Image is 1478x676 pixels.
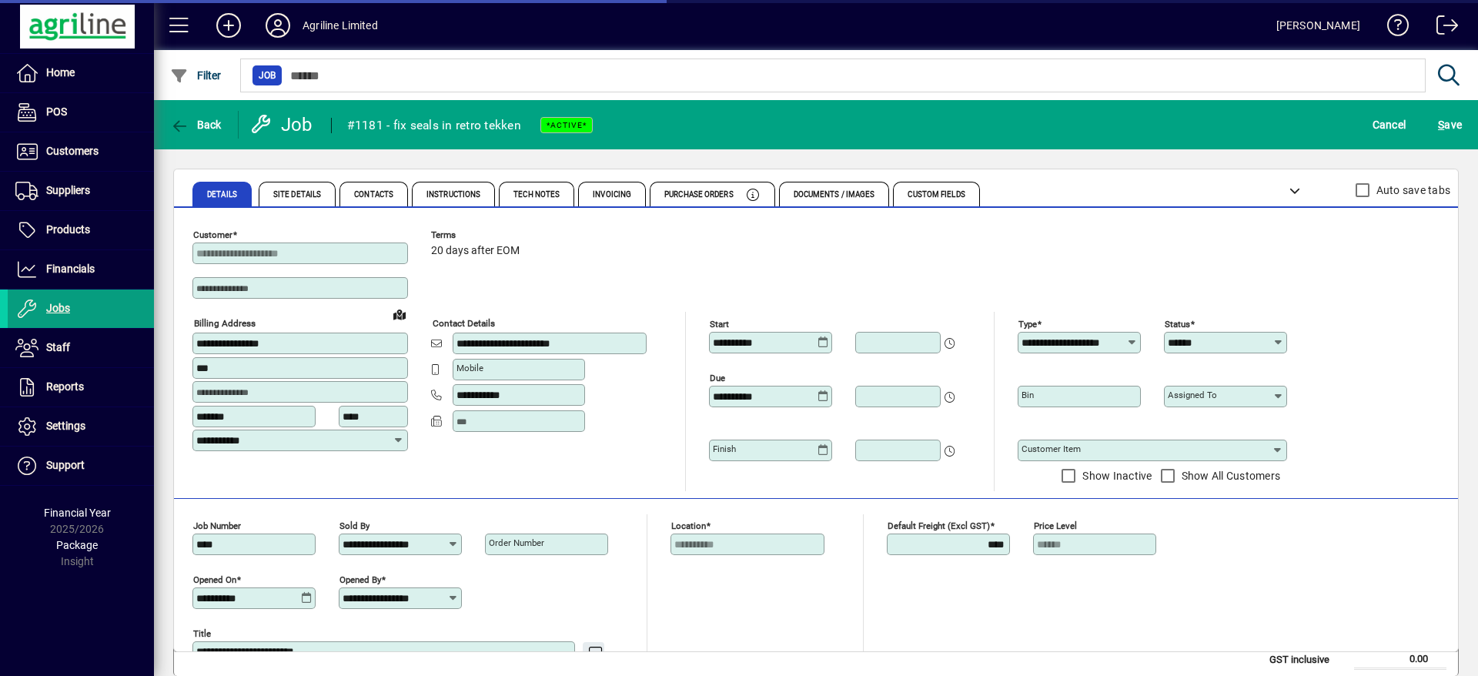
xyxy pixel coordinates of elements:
label: Show Inactive [1079,468,1152,484]
mat-label: Bin [1022,390,1034,400]
mat-label: Customer [193,229,232,240]
button: Cancel [1369,111,1410,139]
span: Job [259,68,276,83]
a: Staff [8,329,154,367]
mat-label: Opened by [339,574,381,585]
mat-label: Order number [489,537,544,548]
span: Contacts [354,191,393,199]
span: Purchase Orders [664,191,734,199]
mat-label: Assigned to [1168,390,1217,400]
app-page-header-button: Back [154,111,239,139]
mat-label: Customer Item [1022,443,1081,454]
mat-label: Default Freight (excl GST) [888,520,990,531]
span: Details [207,191,237,199]
mat-label: Price Level [1034,520,1077,531]
span: Package [56,539,98,551]
div: Job [250,112,316,137]
span: Jobs [46,302,70,314]
div: Agriline Limited [303,13,378,38]
mat-label: Title [193,628,211,639]
span: S [1438,119,1444,131]
span: Customers [46,145,99,157]
a: Knowledge Base [1376,3,1409,53]
mat-label: Job number [193,520,241,531]
span: Tech Notes [513,191,560,199]
a: Customers [8,132,154,171]
button: Save [1434,111,1466,139]
button: Back [166,111,226,139]
td: GST inclusive [1262,651,1354,669]
span: Financial Year [44,507,111,519]
span: Instructions [426,191,480,199]
a: Logout [1425,3,1459,53]
span: ave [1438,112,1462,137]
span: Cancel [1373,112,1406,137]
span: Site Details [273,191,321,199]
div: #1181 - fix seals in retro tekken [347,113,521,138]
span: Terms [431,230,523,240]
span: Back [170,119,222,131]
mat-label: Type [1018,319,1037,330]
a: POS [8,93,154,132]
span: Invoicing [593,191,631,199]
mat-label: Mobile [456,363,483,373]
span: Staff [46,341,70,353]
mat-label: Location [671,520,706,531]
a: Financials [8,250,154,289]
div: [PERSON_NAME] [1276,13,1360,38]
button: Profile [253,12,303,39]
button: Filter [166,62,226,89]
button: Add [204,12,253,39]
span: Support [46,459,85,471]
mat-label: Status [1165,319,1190,330]
span: Home [46,66,75,79]
a: Support [8,447,154,485]
span: Filter [170,69,222,82]
span: Settings [46,420,85,432]
a: Products [8,211,154,249]
span: Financials [46,263,95,275]
span: 20 days after EOM [431,245,520,257]
a: Reports [8,368,154,407]
a: Home [8,54,154,92]
label: Auto save tabs [1373,182,1451,198]
span: Products [46,223,90,236]
label: Show All Customers [1179,468,1281,484]
td: 0.00 [1354,651,1446,669]
a: View on map [387,302,412,326]
span: POS [46,105,67,118]
mat-label: Opened On [193,574,236,585]
mat-label: Sold by [339,520,369,531]
span: Reports [46,380,84,393]
span: Custom Fields [908,191,965,199]
span: Suppliers [46,184,90,196]
mat-label: Finish [713,443,736,454]
a: Settings [8,407,154,446]
a: Suppliers [8,172,154,210]
span: Documents / Images [794,191,875,199]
